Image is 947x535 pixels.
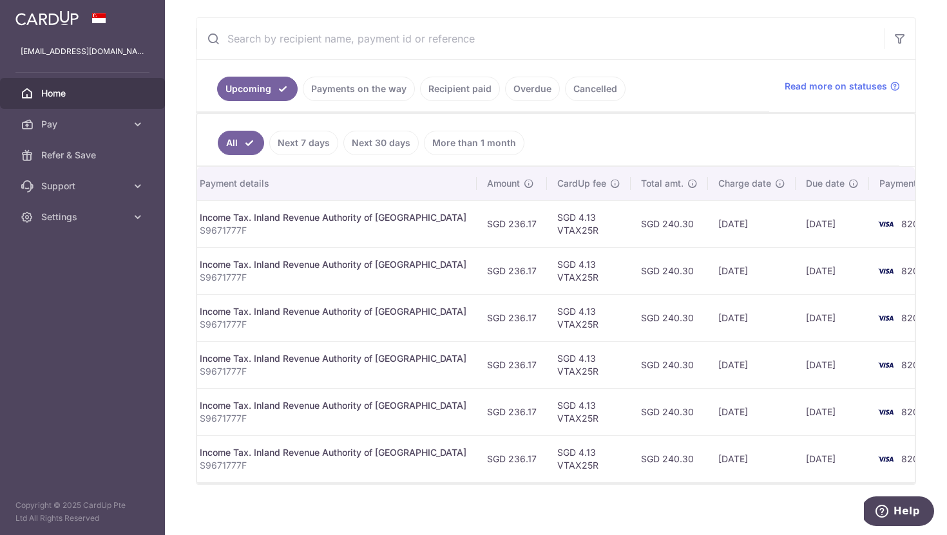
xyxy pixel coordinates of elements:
[200,412,466,425] p: S9671777F
[864,496,934,529] iframe: Opens a widget where you can find more information
[200,352,466,365] div: Income Tax. Inland Revenue Authority of [GEOGRAPHIC_DATA]
[631,388,708,435] td: SGD 240.30
[200,365,466,378] p: S9671777F
[477,388,547,435] td: SGD 236.17
[189,167,477,200] th: Payment details
[708,435,796,482] td: [DATE]
[631,435,708,482] td: SGD 240.30
[547,388,631,435] td: SGD 4.13 VTAX25R
[796,247,869,294] td: [DATE]
[631,341,708,388] td: SGD 240.30
[796,341,869,388] td: [DATE]
[200,459,466,472] p: S9671777F
[21,45,144,58] p: [EMAIL_ADDRESS][DOMAIN_NAME]
[477,200,547,247] td: SGD 236.17
[217,77,298,101] a: Upcoming
[41,87,126,100] span: Home
[477,341,547,388] td: SGD 236.17
[196,18,885,59] input: Search by recipient name, payment id or reference
[547,294,631,341] td: SGD 4.13 VTAX25R
[218,131,264,155] a: All
[200,446,466,459] div: Income Tax. Inland Revenue Authority of [GEOGRAPHIC_DATA]
[631,294,708,341] td: SGD 240.30
[200,318,466,331] p: S9671777F
[547,200,631,247] td: SGD 4.13 VTAX25R
[565,77,626,101] a: Cancelled
[873,404,899,420] img: Bank Card
[200,224,466,237] p: S9671777F
[547,435,631,482] td: SGD 4.13 VTAX25R
[505,77,560,101] a: Overdue
[708,247,796,294] td: [DATE]
[873,216,899,232] img: Bank Card
[557,177,606,190] span: CardUp fee
[708,388,796,435] td: [DATE]
[718,177,771,190] span: Charge date
[901,453,924,464] span: 8202
[796,388,869,435] td: [DATE]
[41,149,126,162] span: Refer & Save
[901,359,924,370] span: 8202
[901,406,924,417] span: 8202
[487,177,520,190] span: Amount
[41,118,126,131] span: Pay
[796,435,869,482] td: [DATE]
[806,177,845,190] span: Due date
[41,211,126,223] span: Settings
[15,10,79,26] img: CardUp
[641,177,684,190] span: Total amt.
[873,263,899,279] img: Bank Card
[785,80,900,93] a: Read more on statuses
[796,294,869,341] td: [DATE]
[796,200,869,247] td: [DATE]
[200,399,466,412] div: Income Tax. Inland Revenue Authority of [GEOGRAPHIC_DATA]
[303,77,415,101] a: Payments on the way
[420,77,500,101] a: Recipient paid
[901,265,924,276] span: 8202
[477,435,547,482] td: SGD 236.17
[708,294,796,341] td: [DATE]
[547,341,631,388] td: SGD 4.13 VTAX25R
[708,200,796,247] td: [DATE]
[200,271,466,284] p: S9671777F
[200,258,466,271] div: Income Tax. Inland Revenue Authority of [GEOGRAPHIC_DATA]
[785,80,887,93] span: Read more on statuses
[200,305,466,318] div: Income Tax. Inland Revenue Authority of [GEOGRAPHIC_DATA]
[547,247,631,294] td: SGD 4.13 VTAX25R
[708,341,796,388] td: [DATE]
[477,247,547,294] td: SGD 236.17
[631,200,708,247] td: SGD 240.30
[901,218,924,229] span: 8202
[631,247,708,294] td: SGD 240.30
[873,357,899,373] img: Bank Card
[424,131,524,155] a: More than 1 month
[343,131,419,155] a: Next 30 days
[200,211,466,224] div: Income Tax. Inland Revenue Authority of [GEOGRAPHIC_DATA]
[269,131,338,155] a: Next 7 days
[901,312,924,323] span: 8202
[41,180,126,192] span: Support
[477,294,547,341] td: SGD 236.17
[873,451,899,467] img: Bank Card
[873,310,899,326] img: Bank Card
